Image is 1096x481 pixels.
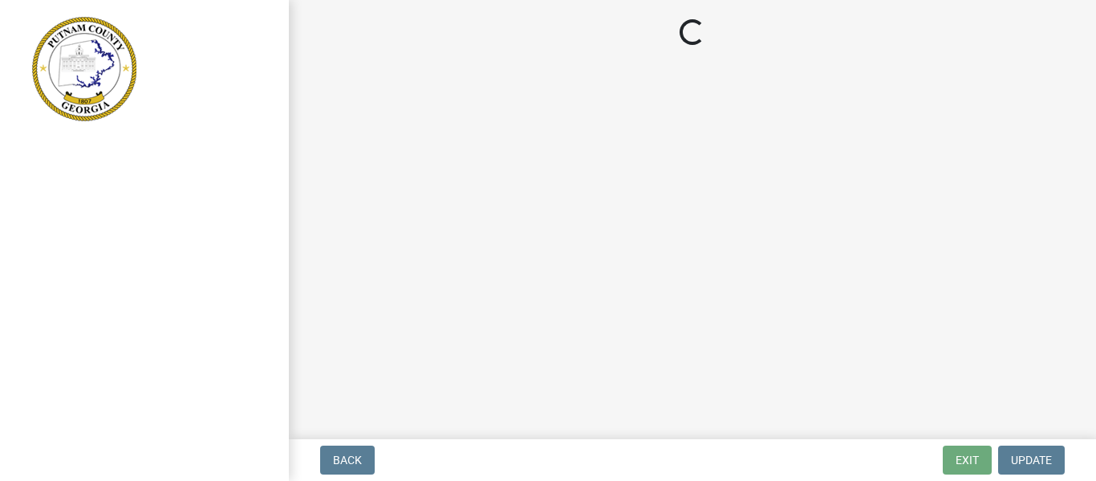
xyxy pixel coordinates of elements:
[943,446,992,475] button: Exit
[333,454,362,467] span: Back
[1011,454,1052,467] span: Update
[998,446,1065,475] button: Update
[320,446,375,475] button: Back
[32,17,136,121] img: Putnam County, Georgia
